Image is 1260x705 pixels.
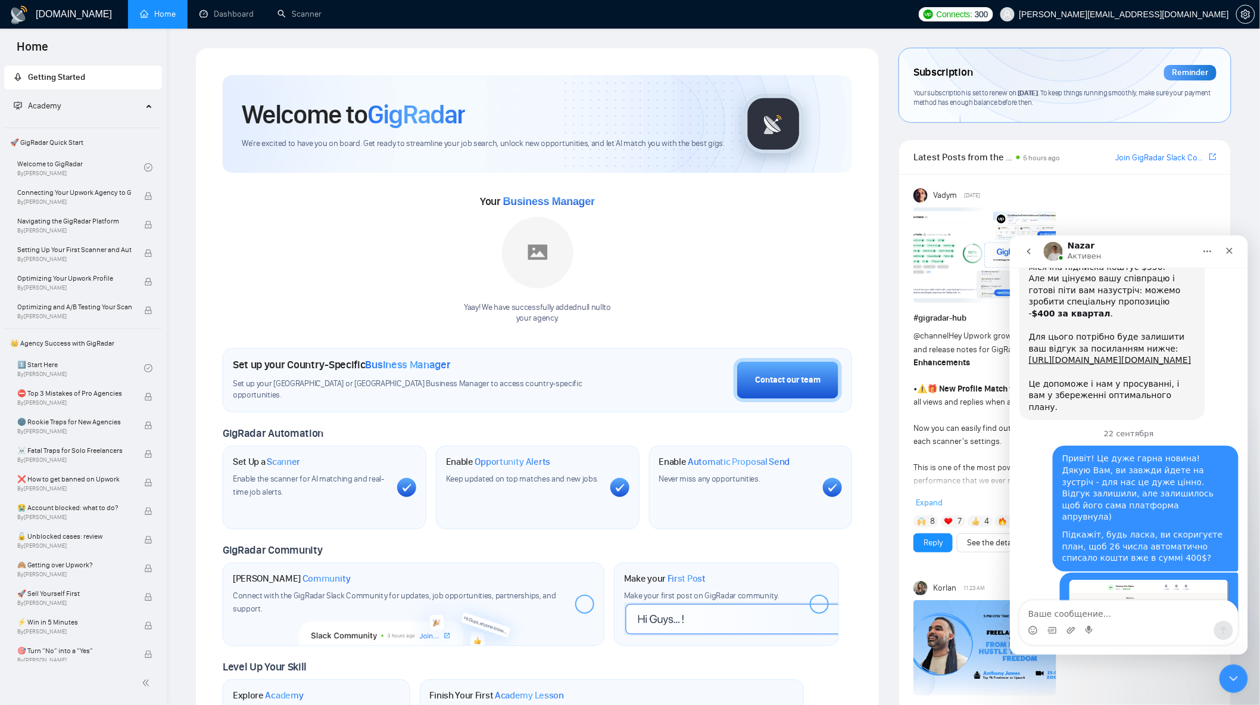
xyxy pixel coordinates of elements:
span: check-circle [144,163,152,172]
strong: New Features & Enhancements [913,344,1105,368]
span: 11:23 AM [964,583,985,594]
a: Reply [924,536,943,549]
div: Для цього потрібно буде залишити ваш відгук за посиланням нижче: ​ [19,96,186,142]
h1: Make your [624,573,706,585]
a: homeHome [140,9,176,19]
span: Opportunity Alerts [475,456,551,468]
button: Contact our team [734,358,842,402]
span: lock [144,421,152,430]
h1: Enable [659,456,790,468]
span: GigRadar [367,98,465,131]
span: 4 [985,515,990,527]
div: Contact our team [755,374,821,387]
div: Це допоможе і нам у просуванні, і вам у збереженні оптимального плану. [19,143,186,178]
span: By [PERSON_NAME] [17,514,132,521]
span: 🔓 Unblocked cases: review [17,530,132,542]
span: user [1003,10,1012,18]
span: lock [144,450,152,458]
span: Your [480,195,595,208]
div: Привіт! Це дуже гарна новина! Дякую Вам, ви завжди йдете на зустріч - для нас це дуже цінно. Відг... [52,218,219,288]
span: Scanner [267,456,300,468]
span: Academy [266,690,304,701]
iframe: Intercom live chat [1220,664,1248,693]
span: Set up your [GEOGRAPHIC_DATA] or [GEOGRAPHIC_DATA] Business Manager to access country-specific op... [233,378,598,401]
span: By [PERSON_NAME] [17,399,132,406]
span: Connect with the GigRadar Slack Community for updates, job opportunities, partnerships, and support. [233,591,556,614]
h1: Set Up a [233,456,300,468]
button: Средство выбора эмодзи [18,390,28,400]
span: GigRadar Community [223,543,323,557]
button: Reply [913,533,953,552]
h1: Explore [233,690,304,701]
div: v.homliakov@gmail.com говорит… [10,337,229,443]
h1: Welcome to [242,98,465,131]
a: searchScanner [277,9,322,19]
b: $400 за квартал [22,73,101,83]
div: Наразі мінімальний стандартний план у нас - , адже місячна підписка коштує $550. Але ми цінуємо в... [19,2,186,96]
a: See the details [967,536,1019,549]
span: lock [144,393,152,401]
img: logo [10,5,29,24]
button: Отправить сообщение… [204,386,223,405]
li: Getting Started [4,66,162,89]
img: slackcommunity-bg.png [300,591,528,645]
span: 🌚 Rookie Traps for New Agencies [17,416,132,428]
span: Academy Lesson [495,690,564,701]
span: lock [144,278,152,286]
span: check-circle [144,364,152,372]
span: Academy [14,101,61,111]
a: Welcome to GigRadarBy[PERSON_NAME] [17,154,144,181]
span: Academy [28,101,61,111]
strong: New Profile Match feature: [939,384,1040,394]
div: Yaay! We have successfully added null null to [464,302,611,325]
span: By [PERSON_NAME] [17,256,132,263]
span: By [PERSON_NAME] [17,542,132,549]
span: Setting Up Your First Scanner and Auto-Bidder [17,244,132,256]
span: ⚡ Win in 5 Minutes [17,616,132,628]
img: F09GJU1U88M-Anthony%20James.png [913,600,1056,695]
img: 🙌 [918,517,926,526]
img: gigradar-logo.png [744,94,803,154]
span: 🎯 Turn “No” into a “Yes” [17,645,132,657]
span: Home [7,38,58,63]
div: 22 сентября [10,194,229,210]
h1: Enable [446,456,551,468]
button: Средство выбора GIF-файла [38,390,47,400]
span: Expand [916,498,943,508]
h1: [PERSON_NAME] [233,573,351,585]
span: Subscription [913,63,972,83]
span: ⚠️ [917,384,927,394]
a: Join GigRadar Slack Community [1115,151,1207,164]
span: lock [144,249,152,257]
span: fund-projection-screen [14,101,22,110]
span: lock [144,306,152,315]
a: dashboardDashboard [199,9,254,19]
img: upwork-logo.png [924,10,933,19]
img: 🔥 [999,517,1007,526]
img: placeholder.png [502,217,573,288]
span: lock [144,536,152,544]
span: export [1209,152,1217,162]
span: 🎁 [927,384,937,394]
span: By [PERSON_NAME] [17,313,132,320]
span: lock [144,479,152,487]
span: Keep updated on top matches and new jobs. [446,474,599,484]
p: your agency . [464,313,611,324]
a: export [1209,151,1217,163]
span: Optimizing and A/B Testing Your Scanner for Better Results [17,301,132,313]
span: Your subscription is set to renew on . To keep things running smoothly, make sure your payment me... [913,88,1211,107]
span: Business Manager [366,358,451,371]
span: 🚀 Sell Yourself First [17,588,132,600]
span: lock [144,564,152,573]
a: setting [1236,10,1255,19]
span: Getting Started [28,72,85,82]
div: v.homliakov@gmail.com говорит… [10,210,229,337]
span: 🙈 Getting over Upwork? [17,559,132,571]
span: ☠️ Fatal Traps for Solo Freelancers [17,445,132,456]
span: By [PERSON_NAME] [17,628,132,635]
span: By [PERSON_NAME] [17,284,132,291]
